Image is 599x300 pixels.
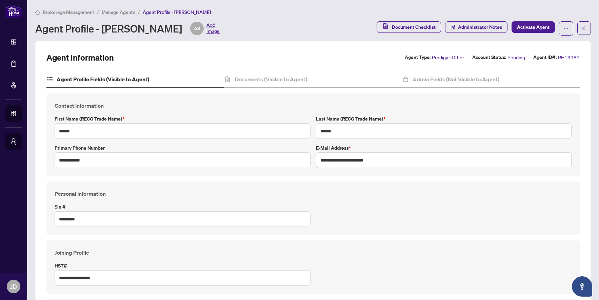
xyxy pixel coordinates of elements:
[55,262,311,270] label: HST#
[445,21,507,33] button: Administrator Notes
[572,276,592,297] button: Open asap
[472,53,506,61] label: Account Status:
[97,8,99,16] li: /
[405,53,431,61] label: Agent Type:
[35,10,40,15] span: home
[507,53,525,61] span: Pending
[533,53,557,61] label: Agent ID#:
[458,22,502,33] span: Administrator Notes
[316,115,572,123] label: Last Name (RECO Trade Name)
[55,115,311,123] label: First Name (RECO Trade Name)
[55,190,572,198] h4: Personal Information
[57,75,149,83] h4: Agent Profile Fields (Visible to Agent)
[138,8,140,16] li: /
[316,144,572,152] label: E-mail Address
[413,75,499,83] h4: Admin Fields (Not Visible to Agent)
[582,26,586,30] span: arrow-left
[392,22,436,33] span: Document Checklist
[55,144,311,152] label: Primary Phone Number
[35,22,220,35] div: Agent Profile - [PERSON_NAME]
[5,5,22,18] img: logo
[10,138,17,145] span: user-switch
[235,75,307,83] h4: Documents (Visible to Agent)
[564,26,568,31] span: ellipsis
[512,21,555,33] button: Activate Agent
[55,249,572,257] h4: Joining Profile
[143,9,211,15] span: Agent Profile - [PERSON_NAME]
[517,22,550,33] span: Activate Agent
[451,25,455,29] span: solution
[10,282,17,291] span: JD
[432,53,464,61] span: Prodigy - Other
[206,22,220,35] span: Add Image
[194,25,200,32] span: AS
[55,102,572,110] h4: Contact Information
[46,52,114,63] h2: Agent Information
[558,53,580,61] span: RH13989
[43,9,94,15] span: Brokerage Management
[377,21,441,33] button: Document Checklist
[55,203,311,211] label: Sin #
[102,9,135,15] span: Manage Agents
